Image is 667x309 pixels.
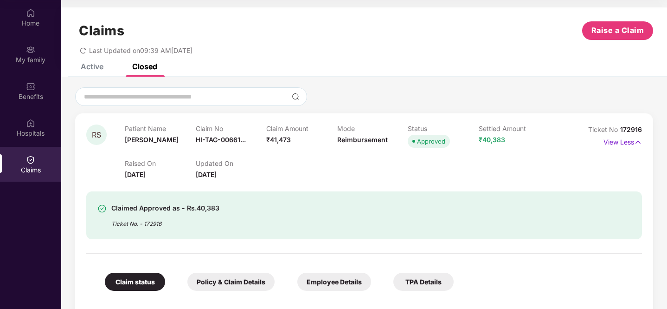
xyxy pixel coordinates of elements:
[97,204,107,213] img: svg+xml;base64,PHN2ZyBpZD0iU3VjY2Vzcy0zMngzMiIgeG1sbnM9Imh0dHA6Ly93d3cudzMub3JnLzIwMDAvc3ZnIiB3aW...
[479,125,550,132] p: Settled Amount
[26,155,35,164] img: svg+xml;base64,PHN2ZyBpZD0iQ2xhaW0iIHhtbG5zPSJodHRwOi8vd3d3LnczLm9yZy8yMDAwL3N2ZyIgd2lkdGg9IjIwIi...
[125,125,196,132] p: Patient Name
[337,125,408,132] p: Mode
[479,136,505,144] span: ₹40,383
[26,8,35,18] img: svg+xml;base64,PHN2ZyBpZD0iSG9tZSIgeG1sbnM9Imh0dHA6Ly93d3cudzMub3JnLzIwMDAvc3ZnIiB3aWR0aD0iMjAiIG...
[603,135,642,147] p: View Less
[111,203,219,214] div: Claimed Approved as - Rs.40,383
[111,214,219,228] div: Ticket No. - 172916
[26,45,35,54] img: svg+xml;base64,PHN2ZyB3aWR0aD0iMjAiIGhlaWdodD0iMjAiIHZpZXdCb3g9IjAgMCAyMCAyMCIgZmlsbD0ibm9uZSIgeG...
[187,273,275,291] div: Policy & Claim Details
[196,125,267,132] p: Claim No
[79,23,124,39] h1: Claims
[196,171,217,178] span: [DATE]
[125,171,146,178] span: [DATE]
[582,21,653,40] button: Raise a Claim
[588,125,620,133] span: Ticket No
[408,125,479,132] p: Status
[297,273,371,291] div: Employee Details
[80,46,86,54] span: redo
[196,136,246,144] span: HI-TAG-00661...
[132,62,157,71] div: Closed
[337,136,388,144] span: Reimbursement
[591,25,644,36] span: Raise a Claim
[292,93,299,100] img: svg+xml;base64,PHN2ZyBpZD0iU2VhcmNoLTMyeDMyIiB4bWxucz0iaHR0cDovL3d3dy53My5vcmcvMjAwMC9zdmciIHdpZH...
[634,137,642,147] img: svg+xml;base64,PHN2ZyB4bWxucz0iaHR0cDovL3d3dy53My5vcmcvMjAwMC9zdmciIHdpZHRoPSIxNyIgaGVpZ2h0PSIxNy...
[92,131,101,139] span: RS
[125,159,196,167] p: Raised On
[266,136,291,144] span: ₹41,473
[620,125,642,133] span: 172916
[417,137,445,146] div: Approved
[125,136,179,144] span: [PERSON_NAME]
[266,125,337,132] p: Claim Amount
[26,82,35,91] img: svg+xml;base64,PHN2ZyBpZD0iQmVuZWZpdHMiIHhtbG5zPSJodHRwOi8vd3d3LnczLm9yZy8yMDAwL3N2ZyIgd2lkdGg9Ij...
[89,46,192,54] span: Last Updated on 09:39 AM[DATE]
[196,159,267,167] p: Updated On
[393,273,454,291] div: TPA Details
[26,118,35,128] img: svg+xml;base64,PHN2ZyBpZD0iSG9zcGl0YWxzIiB4bWxucz0iaHR0cDovL3d3dy53My5vcmcvMjAwMC9zdmciIHdpZHRoPS...
[105,273,165,291] div: Claim status
[81,62,103,71] div: Active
